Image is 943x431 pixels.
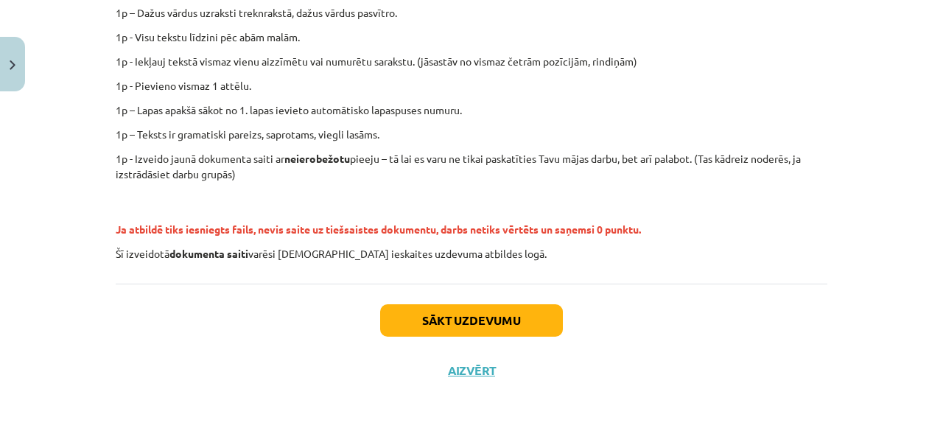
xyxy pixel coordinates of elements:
p: 1p - Izveido jaunā dokumenta saiti ar pieeju – tā lai es varu ne tikai paskatīties Tavu mājas dar... [116,151,827,182]
p: 1p - Visu tekstu līdzini pēc abām malām. [116,29,827,45]
strong: dokumenta saiti [169,247,248,260]
span: Ja atbildē tiks iesniegts fails, nevis saite uz tiešsaistes dokumentu, darbs netiks vērtēts un sa... [116,222,641,236]
p: 1p – Dažus vārdus uzraksti treknrakstā, dažus vārdus pasvītro. [116,5,827,21]
p: 1p - Iekļauj tekstā vismaz vienu aizzīmētu vai numurētu sarakstu. (jāsastāv no vismaz četrām pozī... [116,54,827,69]
strong: neierobežotu [284,152,350,165]
p: 1p – Teksts ir gramatiski pareizs, saprotams, viegli lasāms. [116,127,827,142]
p: Šī izveidotā varēsi [DEMOGRAPHIC_DATA] ieskaites uzdevuma atbildes logā. [116,246,827,262]
p: 1p - Pievieno vismaz 1 attēlu. [116,78,827,94]
button: Aizvērt [444,363,499,378]
img: icon-close-lesson-0947bae3869378f0d4975bcd49f059093ad1ed9edebbc8119c70593378902aed.svg [10,60,15,70]
p: 1p – Lapas apakšā sākot no 1. lapas ievieto automātisko lapaspuses numuru. [116,102,827,118]
button: Sākt uzdevumu [380,304,563,337]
